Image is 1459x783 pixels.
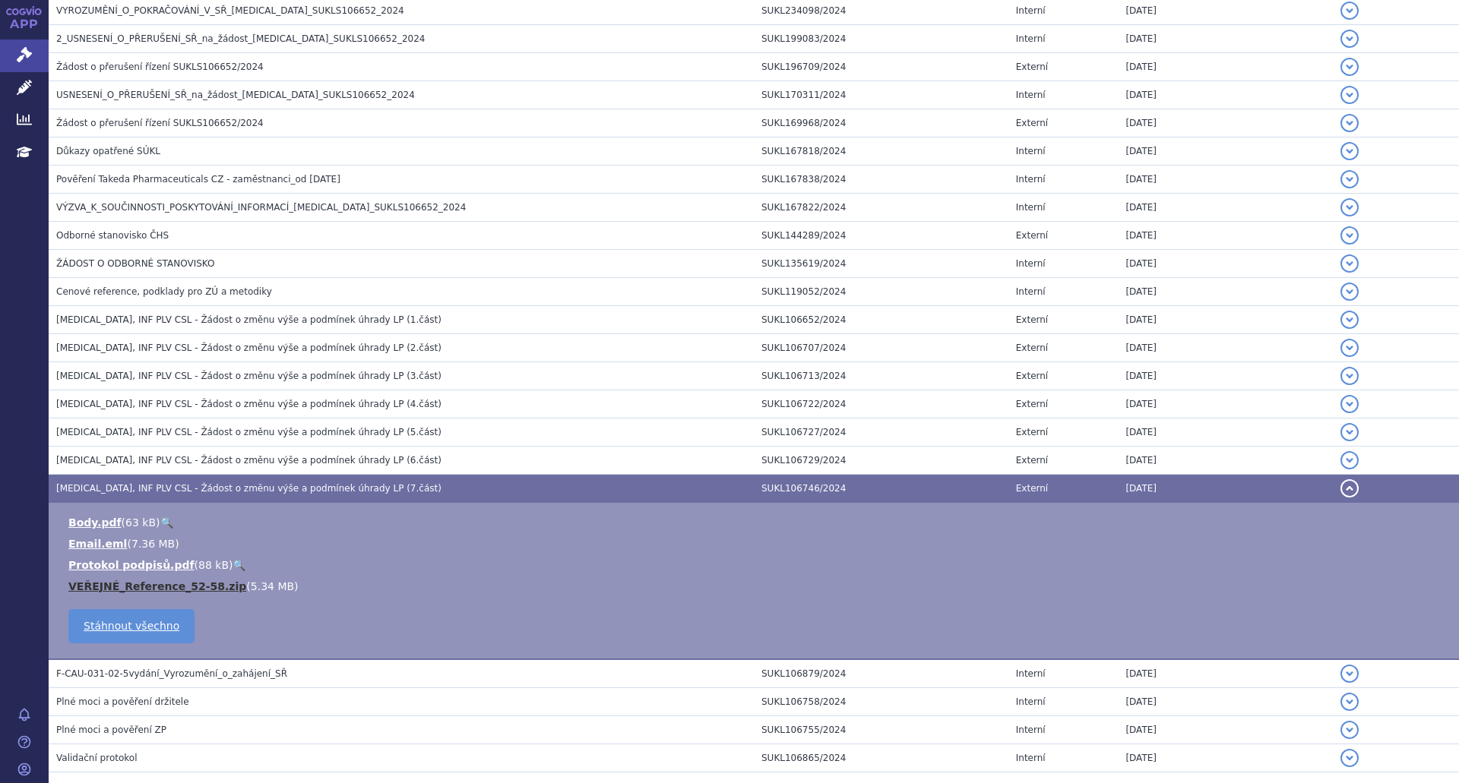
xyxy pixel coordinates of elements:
[131,538,175,550] span: 7.36 MB
[754,418,1008,447] td: SUKL106727/2024
[1340,58,1359,76] button: detail
[1118,278,1333,306] td: [DATE]
[754,475,1008,503] td: SUKL106746/2024
[233,559,245,571] a: 🔍
[68,536,1444,551] li: ( )
[754,109,1008,137] td: SUKL169968/2024
[1016,668,1046,679] span: Interní
[56,90,415,100] span: USNESENÍ_O_PŘERUŠENÍ_SŘ_na_žádost_ADCETRIS_SUKLS106652_2024
[1016,202,1046,213] span: Interní
[56,258,214,269] span: ŽÁDOST O ODBORNÉ STANOVISKO
[1340,30,1359,48] button: detail
[1016,90,1046,100] span: Interní
[1340,170,1359,188] button: detail
[1118,362,1333,390] td: [DATE]
[1118,166,1333,194] td: [DATE]
[1016,33,1046,44] span: Interní
[1340,395,1359,413] button: detail
[1016,314,1048,325] span: Externí
[1016,174,1046,185] span: Interní
[1118,137,1333,166] td: [DATE]
[754,137,1008,166] td: SUKL167818/2024
[56,5,404,16] span: VYROZUMĚNÍ_O_POKRAČOVÁNÍ_V_SŘ_ADCETRIS_SUKLS106652_2024
[754,53,1008,81] td: SUKL196709/2024
[1340,339,1359,357] button: detail
[754,166,1008,194] td: SUKL167838/2024
[56,286,272,297] span: Cenové reference, podklady pro ZÚ a metodiky
[754,194,1008,222] td: SUKL167822/2024
[1118,250,1333,278] td: [DATE]
[1118,109,1333,137] td: [DATE]
[1340,254,1359,273] button: detail
[125,516,156,529] span: 63 kB
[251,580,294,592] span: 5.34 MB
[1340,86,1359,104] button: detail
[1118,447,1333,475] td: [DATE]
[1118,716,1333,744] td: [DATE]
[56,343,441,353] span: ADCETRIS, INF PLV CSL - Žádost o změnu výše a podmínek úhrady LP (2.část)
[160,516,173,529] a: 🔍
[1016,696,1046,707] span: Interní
[56,118,264,128] span: Žádost o přerušení řízení SUKLS106652/2024
[56,399,441,409] span: ADCETRIS, INF PLV CSL - Žádost o změnu výše a podmínek úhrady LP (4.část)
[1340,226,1359,245] button: detail
[1340,451,1359,469] button: detail
[1118,475,1333,503] td: [DATE]
[1340,367,1359,385] button: detail
[754,81,1008,109] td: SUKL170311/2024
[56,62,264,72] span: Žádost o přerušení řízení SUKLS106652/2024
[56,202,466,213] span: VÝZVA_K_SOUČINNOSTI_POSKYTOVÁNÍ_INFORMACÍ_ADCETRIS_SUKLS106652_2024
[56,174,340,185] span: Pověření Takeda Pharmaceuticals CZ - zaměstnanci_od 26.06.2024
[754,688,1008,716] td: SUKL106758/2024
[754,278,1008,306] td: SUKL119052/2024
[754,716,1008,744] td: SUKL106755/2024
[56,427,441,437] span: ADCETRIS, INF PLV CSL - Žádost o změnu výše a podmínek úhrady LP (5.část)
[1118,194,1333,222] td: [DATE]
[1118,688,1333,716] td: [DATE]
[1118,222,1333,250] td: [DATE]
[1016,399,1048,409] span: Externí
[1340,721,1359,739] button: detail
[754,25,1008,53] td: SUKL199083/2024
[1016,286,1046,297] span: Interní
[1340,142,1359,160] button: detail
[1016,118,1048,128] span: Externí
[1016,258,1046,269] span: Interní
[68,516,122,529] a: Body.pdf
[1118,390,1333,418] td: [DATE]
[1016,455,1048,466] span: Externí
[1340,198,1359,216] button: detail
[1340,114,1359,132] button: detail
[1118,334,1333,362] td: [DATE]
[754,659,1008,688] td: SUKL106879/2024
[1340,423,1359,441] button: detail
[1118,53,1333,81] td: [DATE]
[1016,146,1046,156] span: Interní
[1016,483,1048,494] span: Externí
[1118,744,1333,772] td: [DATE]
[56,753,138,763] span: Validační protokol
[1016,427,1048,437] span: Externí
[1340,693,1359,711] button: detail
[56,725,166,735] span: Plné moci a pověření ZP
[1016,62,1048,72] span: Externí
[1118,25,1333,53] td: [DATE]
[1118,306,1333,334] td: [DATE]
[754,306,1008,334] td: SUKL106652/2024
[68,538,127,550] a: Email.eml
[1118,659,1333,688] td: [DATE]
[56,483,441,494] span: ADCETRIS, INF PLV CSL - Žádost o změnu výše a podmínek úhrady LP (7.část)
[68,557,1444,573] li: ( )
[1016,725,1046,735] span: Interní
[1340,749,1359,767] button: detail
[198,559,229,571] span: 88 kB
[56,371,441,381] span: ADCETRIS, INF PLV CSL - Žádost o změnu výše a podmínek úhrady LP (3.část)
[1016,753,1046,763] span: Interní
[68,580,246,592] a: VEŘEJNÉ_Reference_52-58.zip
[68,609,195,643] a: Stáhnout všechno
[1016,230,1048,241] span: Externí
[754,334,1008,362] td: SUKL106707/2024
[1340,479,1359,497] button: detail
[56,314,441,325] span: ADCETRIS, INF PLV CSL - Žádost o změnu výše a podmínek úhrady LP (1.část)
[754,447,1008,475] td: SUKL106729/2024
